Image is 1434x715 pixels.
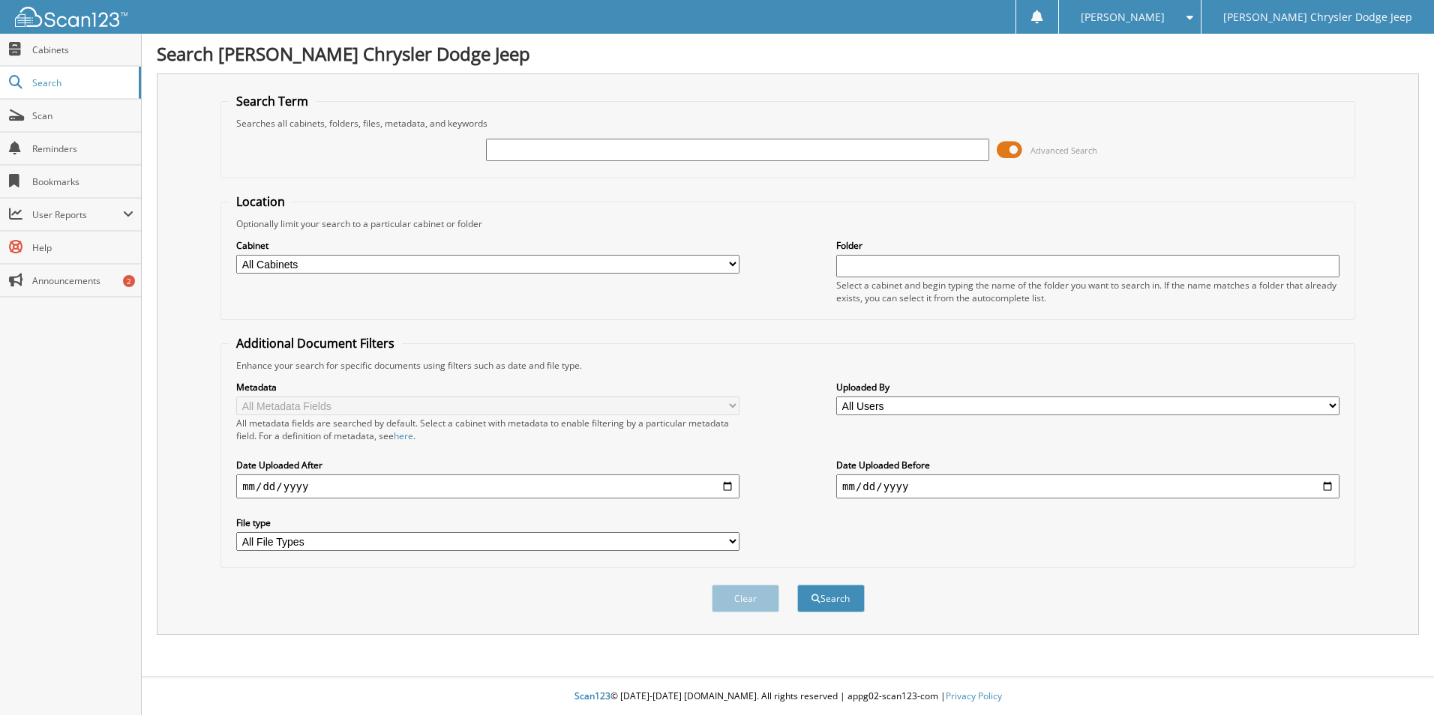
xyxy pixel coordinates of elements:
[236,474,739,498] input: start
[1223,13,1412,22] span: [PERSON_NAME] Chrysler Dodge Jeep
[946,690,1002,702] a: Privacy Policy
[32,142,133,155] span: Reminders
[236,516,739,529] label: File type
[229,193,292,210] legend: Location
[836,239,1339,252] label: Folder
[229,359,1347,372] div: Enhance your search for specific documents using filters such as date and file type.
[142,678,1434,715] div: © [DATE]-[DATE] [DOMAIN_NAME]. All rights reserved | appg02-scan123-com |
[236,417,739,442] div: All metadata fields are searched by default. Select a cabinet with metadata to enable filtering b...
[32,208,123,221] span: User Reports
[229,217,1347,230] div: Optionally limit your search to a particular cabinet or folder
[123,275,135,287] div: 2
[797,585,865,612] button: Search
[1030,145,1097,156] span: Advanced Search
[157,41,1419,66] h1: Search [PERSON_NAME] Chrysler Dodge Jeep
[229,335,402,352] legend: Additional Document Filters
[836,381,1339,393] label: Uploaded By
[712,585,779,612] button: Clear
[32,76,131,89] span: Search
[32,274,133,287] span: Announcements
[32,241,133,254] span: Help
[229,117,1347,130] div: Searches all cabinets, folders, files, metadata, and keywords
[236,239,739,252] label: Cabinet
[236,459,739,471] label: Date Uploaded After
[1081,13,1165,22] span: [PERSON_NAME]
[394,429,413,442] a: here
[15,7,127,27] img: scan123-logo-white.svg
[574,690,610,702] span: Scan123
[836,279,1339,304] div: Select a cabinet and begin typing the name of the folder you want to search in. If the name match...
[236,381,739,393] label: Metadata
[32,175,133,188] span: Bookmarks
[836,474,1339,498] input: end
[229,93,316,109] legend: Search Term
[32,109,133,122] span: Scan
[836,459,1339,471] label: Date Uploaded Before
[32,43,133,56] span: Cabinets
